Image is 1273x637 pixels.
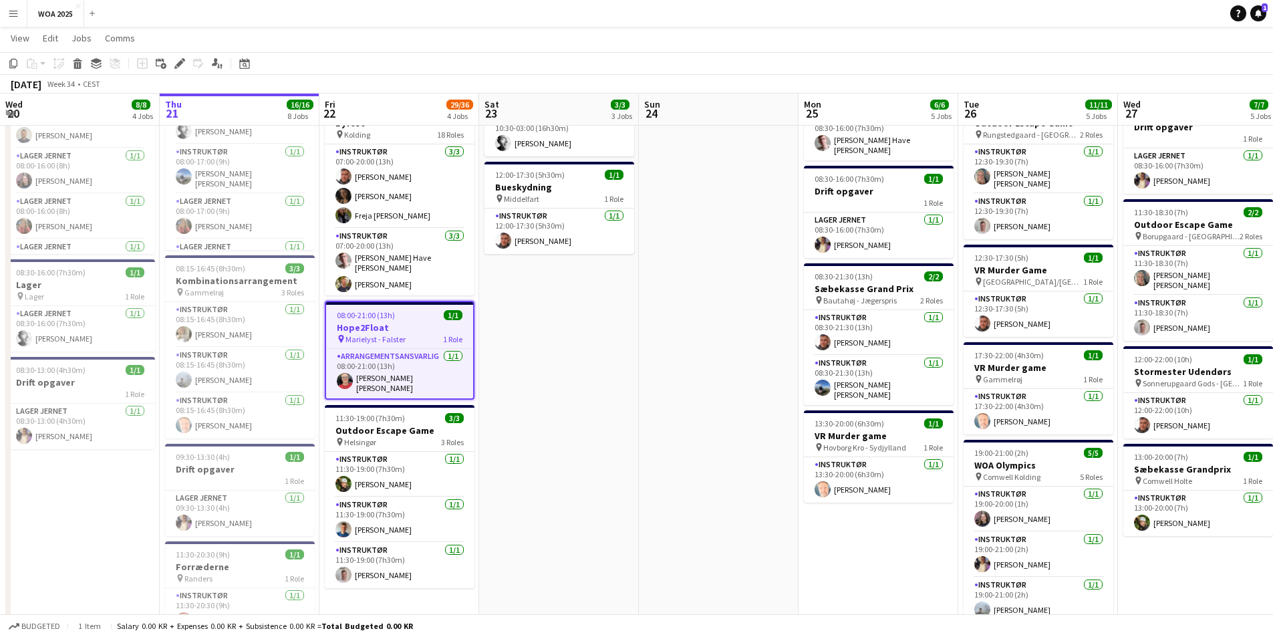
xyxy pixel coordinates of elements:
[165,302,315,348] app-card-role: Instruktør1/108:15-16:45 (8h30m)[PERSON_NAME]
[964,98,1113,239] app-job-card: 12:30-19:30 (7h)2/2Outdoor Escape Game Rungstedgaard - [GEOGRAPHIC_DATA]2 RolesInstruktør1/112:30...
[5,239,155,285] app-card-role: Lager Jernet1/108:00-16:00 (8h)
[1080,130,1103,140] span: 2 Roles
[974,253,1028,263] span: 12:30-17:30 (5h)
[1086,111,1111,121] div: 5 Jobs
[611,111,632,121] div: 3 Jobs
[484,181,634,193] h3: Bueskydning
[163,106,182,121] span: 21
[325,98,474,295] app-job-card: 07:00-20:00 (13h)23/30Byfest Kolding18 RolesInstruktør3/307:00-20:00 (13h)[PERSON_NAME][PERSON_NA...
[325,229,474,317] app-card-role: Instruktør3/307:00-20:00 (13h)[PERSON_NAME] Have [PERSON_NAME] [PERSON_NAME][PERSON_NAME]
[484,98,499,110] span: Sat
[964,487,1113,532] app-card-role: Instruktør1/119:00-20:00 (1h)[PERSON_NAME]
[165,491,315,536] app-card-role: Lager Jernet1/109:30-13:30 (4h)[PERSON_NAME]
[1084,448,1103,458] span: 5/5
[1123,463,1273,475] h3: Sæbekasse Grandprix
[964,264,1113,276] h3: VR Murder Game
[43,32,58,44] span: Edit
[964,389,1113,434] app-card-role: Instruktør1/117:30-22:00 (4h30m)[PERSON_NAME]
[1123,219,1273,231] h3: Outdoor Escape Game
[1262,3,1268,12] span: 1
[924,418,943,428] span: 1/1
[5,29,35,47] a: View
[100,29,140,47] a: Comms
[804,410,954,503] app-job-card: 13:30-20:00 (6h30m)1/1VR Murder game Hovborg Kro - Sydjylland1 RoleInstruktør1/113:30-20:00 (6h30...
[1123,444,1273,536] app-job-card: 13:00-20:00 (7h)1/1Sæbekasse Grandprix Comwell Holte1 RoleInstruktør1/113:00-20:00 (7h)[PERSON_NAME]
[1250,100,1268,110] span: 7/7
[804,457,954,503] app-card-role: Instruktør1/113:30-20:00 (6h30m)[PERSON_NAME]
[1123,102,1273,194] app-job-card: 08:30-16:00 (7h30m)1/1Drift opgaver1 RoleLager Jernet1/108:30-16:00 (7h30m)[PERSON_NAME]
[16,365,86,375] span: 08:30-13:00 (4h30m)
[44,79,78,89] span: Week 34
[484,162,634,254] app-job-card: 12:00-17:30 (5h30m)1/1Bueskydning Middelfart1 RoleInstruktør1/112:00-17:30 (5h30m)[PERSON_NAME]
[117,621,413,631] div: Salary 0.00 KR + Expenses 0.00 KR + Subsistence 0.00 KR =
[165,144,315,194] app-card-role: Instruktør1/108:00-17:00 (9h)[PERSON_NAME] [PERSON_NAME]
[5,103,155,148] app-card-role: Instruktør1/108:00-16:00 (8h)[PERSON_NAME]
[66,29,97,47] a: Jobs
[964,98,979,110] span: Tue
[326,349,473,398] app-card-role: Arrangementsansvarlig1/108:00-21:00 (13h)[PERSON_NAME] [PERSON_NAME]
[165,255,315,438] div: 08:15-16:45 (8h30m)3/3Kombinationsarrangement Gammelrøj3 RolesInstruktør1/108:15-16:45 (8h30m)[PE...
[444,310,462,320] span: 1/1
[325,452,474,497] app-card-role: Instruktør1/111:30-19:00 (7h30m)[PERSON_NAME]
[5,357,155,449] div: 08:30-13:00 (4h30m)1/1Drift opgaver1 RoleLager Jernet1/108:30-13:00 (4h30m)[PERSON_NAME]
[804,166,954,258] app-job-card: 08:30-16:00 (7h30m)1/1Drift opgaver1 RoleLager Jernet1/108:30-16:00 (7h30m)[PERSON_NAME]
[176,452,230,462] span: 09:30-13:30 (4h)
[804,283,954,295] h3: Sæbekasse Grand Prix
[325,543,474,588] app-card-role: Instruktør1/111:30-19:00 (7h30m)[PERSON_NAME]
[184,287,224,297] span: Gammelrøj
[1123,148,1273,194] app-card-role: Lager Jernet1/108:30-16:00 (7h30m)[PERSON_NAME]
[5,148,155,194] app-card-role: Lager Jernet1/108:00-16:00 (8h)[PERSON_NAME]
[482,106,499,121] span: 23
[1134,207,1188,217] span: 11:30-18:30 (7h)
[930,100,949,110] span: 6/6
[484,209,634,254] app-card-role: Instruktør1/112:00-17:30 (5h30m)[PERSON_NAME]
[165,52,315,250] app-job-card: 08:00-19:45 (11h45m)7/7opsætning lager pakning Lager7 RolesLager Jernet1/108:00-16:10 (8h10m)[PER...
[920,295,943,305] span: 2 Roles
[165,275,315,287] h3: Kombinationsarrangement
[1083,277,1103,287] span: 1 Role
[924,442,943,453] span: 1 Role
[1083,374,1103,384] span: 1 Role
[1250,5,1266,21] a: 1
[325,424,474,436] h3: Outdoor Escape Game
[165,588,315,634] app-card-role: Instruktør1/111:30-20:30 (9h)[PERSON_NAME]
[605,170,623,180] span: 1/1
[287,100,313,110] span: 16/16
[823,442,906,453] span: Hovborg Kro - Sydjylland
[125,389,144,399] span: 1 Role
[815,418,884,428] span: 13:30-20:00 (6h30m)
[1244,452,1262,462] span: 1/1
[165,239,315,285] app-card-role: Lager Jernet1/1
[1240,231,1262,241] span: 2 Roles
[495,170,565,180] span: 12:00-17:30 (5h30m)
[815,174,884,184] span: 08:30-16:00 (7h30m)
[337,310,395,320] span: 08:00-21:00 (13h)
[1123,199,1273,341] app-job-card: 11:30-18:30 (7h)2/2Outdoor Escape Game Borupgaard - [GEOGRAPHIC_DATA]2 RolesInstruktør1/111:30-18...
[5,279,155,291] h3: Lager
[974,448,1028,458] span: 19:00-21:00 (2h)
[325,405,474,588] app-job-card: 11:30-19:00 (7h30m)3/3Outdoor Escape Game Helsingør3 RolesInstruktør1/111:30-19:00 (7h30m)[PERSON...
[285,263,304,273] span: 3/3
[5,404,155,449] app-card-role: Lager Jernet1/108:30-13:00 (4h30m)[PERSON_NAME]
[165,541,315,634] app-job-card: 11:30-20:30 (9h)1/1Forræderne Randers1 RoleInstruktør1/111:30-20:30 (9h)[PERSON_NAME]
[25,291,44,301] span: Lager
[105,32,135,44] span: Comms
[325,144,474,229] app-card-role: Instruktør3/307:00-20:00 (13h)[PERSON_NAME][PERSON_NAME]Freja [PERSON_NAME]
[83,79,100,89] div: CEST
[16,267,86,277] span: 08:30-16:00 (7h30m)
[325,497,474,543] app-card-role: Instruktør1/111:30-19:00 (7h30m)[PERSON_NAME]
[1244,207,1262,217] span: 2/2
[437,130,464,140] span: 18 Roles
[964,194,1113,239] app-card-role: Instruktør1/112:30-19:30 (7h)[PERSON_NAME]
[1244,354,1262,364] span: 1/1
[5,306,155,352] app-card-role: Lager Jernet1/108:30-16:00 (7h30m)[PERSON_NAME]
[964,144,1113,194] app-card-role: Instruktør1/112:30-19:30 (7h)[PERSON_NAME] [PERSON_NAME]
[1080,472,1103,482] span: 5 Roles
[345,334,406,344] span: Marielyst - Falster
